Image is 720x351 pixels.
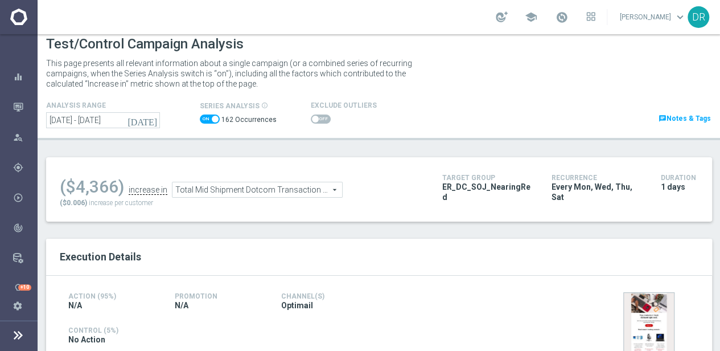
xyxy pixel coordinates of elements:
p: This page presents all relevant information about a single campaign (or a combined series of recu... [46,58,427,89]
div: Optibot [13,273,37,303]
span: 1 days [661,182,685,192]
span: school [525,11,537,23]
button: play_circle_outline Execute [13,193,38,202]
h4: Exclude Outliers [311,101,377,109]
div: Plan [13,162,37,173]
h4: Recurrence [552,174,644,182]
button: lightbulb Optibot +10 [13,284,38,293]
div: ($4,366) [60,177,124,197]
button: Data Studio [13,254,38,263]
a: [PERSON_NAME]keyboard_arrow_down [619,9,688,26]
h4: Channel(s) [281,292,371,300]
span: N/A [68,300,82,311]
i: gps_fixed [13,162,23,173]
div: Explore [13,132,37,142]
button: Mission Control [13,103,38,112]
button: [DATE] [126,112,160,129]
span: series analysis [200,102,260,110]
input: undefined [46,112,160,128]
button: equalizer Dashboard [13,72,38,81]
label: 162 Occurrences [221,115,277,125]
i: person_search [13,132,23,142]
i: play_circle_outline [13,193,23,203]
div: +10 [18,284,31,291]
span: keyboard_arrow_down [674,11,686,23]
div: Execute [13,193,37,203]
i: settings [13,300,23,311]
button: gps_fixed Plan [13,163,38,172]
h4: Control (5%) [68,326,477,334]
h1: Test/Control Campaign Analysis [46,36,244,52]
button: track_changes Analyze [13,223,38,232]
i: [DATE] [127,115,158,125]
div: Analyze [13,223,37,233]
i: chat [659,115,666,123]
div: increase in [129,185,167,195]
button: person_search Explore [13,133,38,142]
i: equalizer [13,72,23,82]
h4: analysis range [46,101,200,109]
span: ($0.006) [60,199,87,207]
div: Dashboard [13,62,37,92]
h4: Duration [661,174,698,182]
span: No Action [68,334,105,345]
span: Execution Details [60,251,141,263]
span: Every Mon, Wed, Thu, Sat [552,182,644,202]
h4: Promotion [175,292,264,300]
span: Total Mid Shipment Dotcom Transaction Amount [172,182,342,197]
span: Optimail [281,300,313,311]
i: track_changes [13,223,23,233]
span: increase per customer [89,199,153,207]
i: lightbulb [13,283,23,293]
div: Data Studio [13,253,37,263]
div: Mission Control [13,92,37,122]
span: ER_DC_SOJ_NearingRed [442,182,534,202]
h4: Action (95%) [68,292,158,300]
div: Settings [6,291,30,321]
a: chatNotes & Tags [657,112,712,125]
h4: Target Group [442,174,534,182]
div: DR [688,6,709,28]
i: info_outline [261,102,268,109]
span: N/A [175,300,188,311]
